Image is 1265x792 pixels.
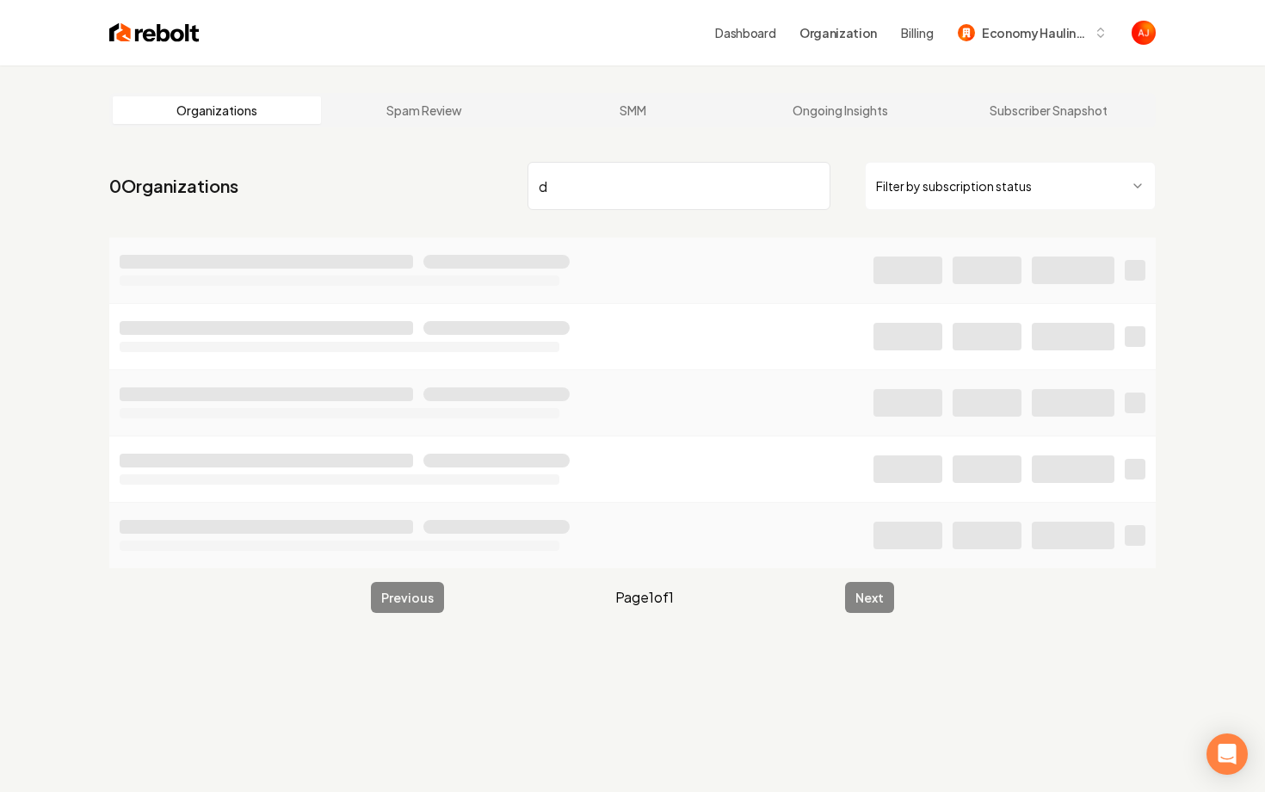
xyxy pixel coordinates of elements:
[1132,21,1156,45] img: Austin Jellison
[901,24,934,41] button: Billing
[615,587,674,608] span: Page 1 of 1
[528,162,830,210] input: Search by name or ID
[1206,733,1248,775] div: Open Intercom Messenger
[944,96,1152,124] a: Subscriber Snapshot
[113,96,321,124] a: Organizations
[109,174,238,198] a: 0Organizations
[321,96,529,124] a: Spam Review
[109,21,200,45] img: Rebolt Logo
[982,24,1087,42] span: Economy Hauling and Junk Removal
[715,24,775,41] a: Dashboard
[528,96,737,124] a: SMM
[737,96,945,124] a: Ongoing Insights
[958,24,975,41] img: Economy Hauling and Junk Removal
[789,17,887,48] button: Organization
[1132,21,1156,45] button: Open user button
